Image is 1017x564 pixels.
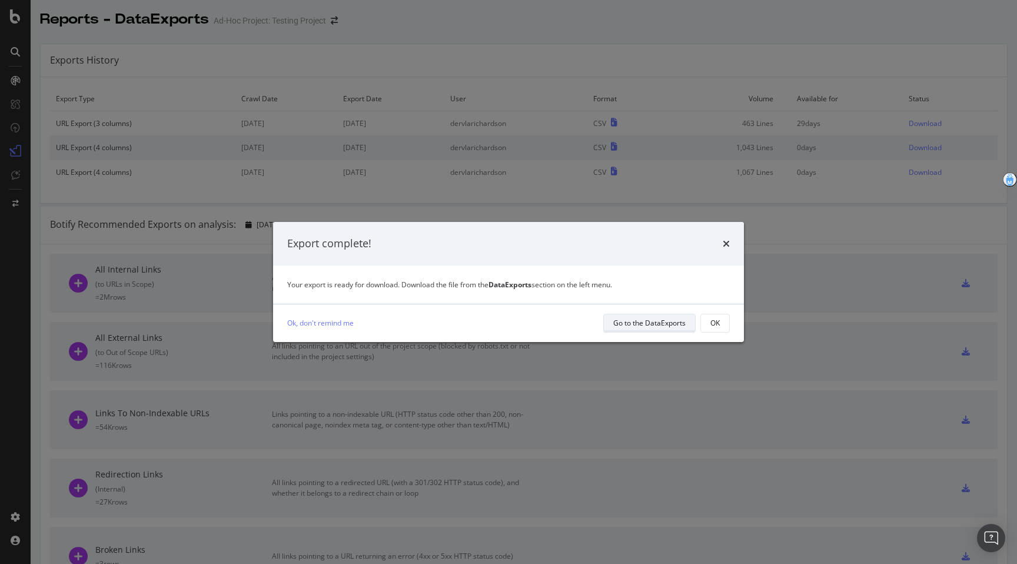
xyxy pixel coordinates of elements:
[977,524,1005,552] div: Open Intercom Messenger
[287,236,371,251] div: Export complete!
[723,236,730,251] div: times
[613,318,686,328] div: Go to the DataExports
[273,222,744,342] div: modal
[603,314,696,333] button: Go to the DataExports
[488,280,612,290] span: section on the left menu.
[488,280,531,290] strong: DataExports
[287,317,354,329] a: Ok, don't remind me
[710,318,720,328] div: OK
[287,280,730,290] div: Your export is ready for download. Download the file from the
[700,314,730,333] button: OK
